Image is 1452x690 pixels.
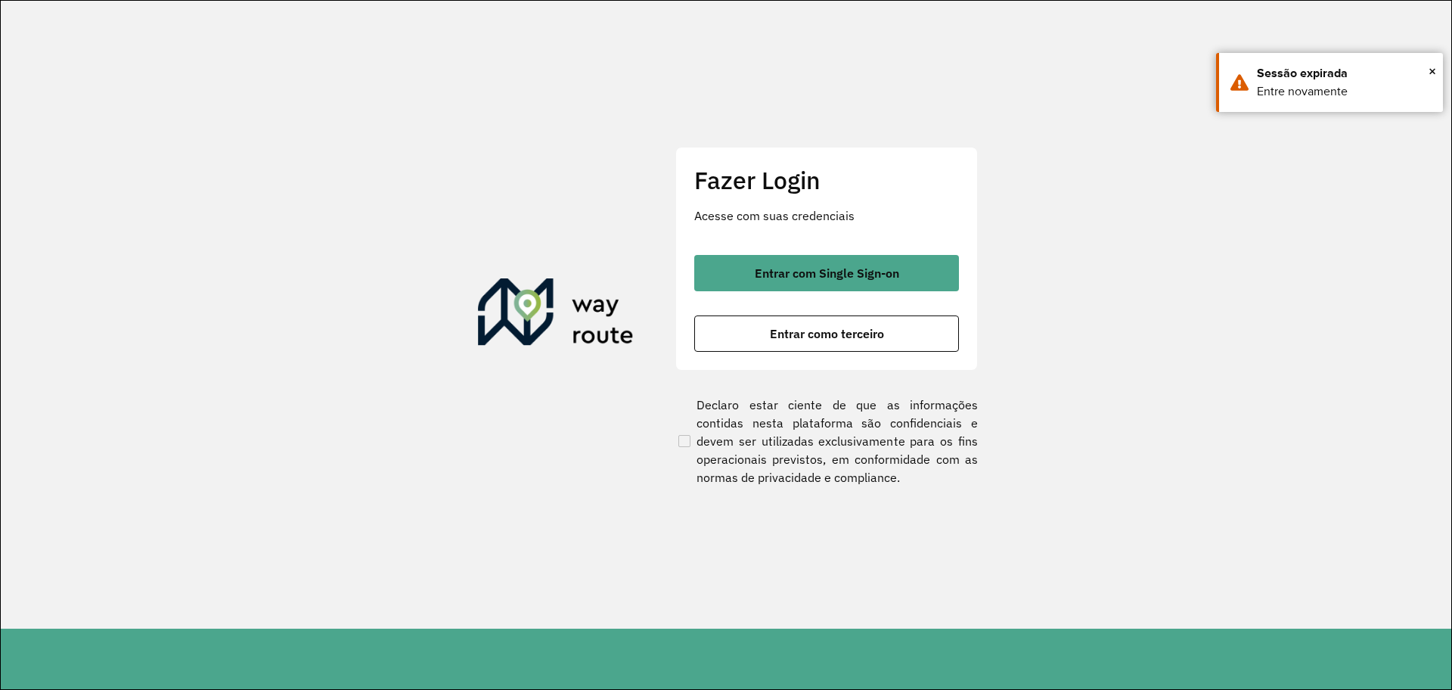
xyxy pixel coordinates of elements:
p: Acesse com suas credenciais [694,207,959,225]
label: Declaro estar ciente de que as informações contidas nesta plataforma são confidenciais e devem se... [675,396,978,486]
button: button [694,255,959,291]
span: Entrar como terceiro [770,328,884,340]
h2: Fazer Login [694,166,959,194]
button: button [694,315,959,352]
div: Entre novamente [1257,82,1432,101]
span: Entrar com Single Sign-on [755,267,899,279]
span: × [1429,60,1436,82]
div: Sessão expirada [1257,64,1432,82]
img: Roteirizador AmbevTech [478,278,634,351]
button: Close [1429,60,1436,82]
